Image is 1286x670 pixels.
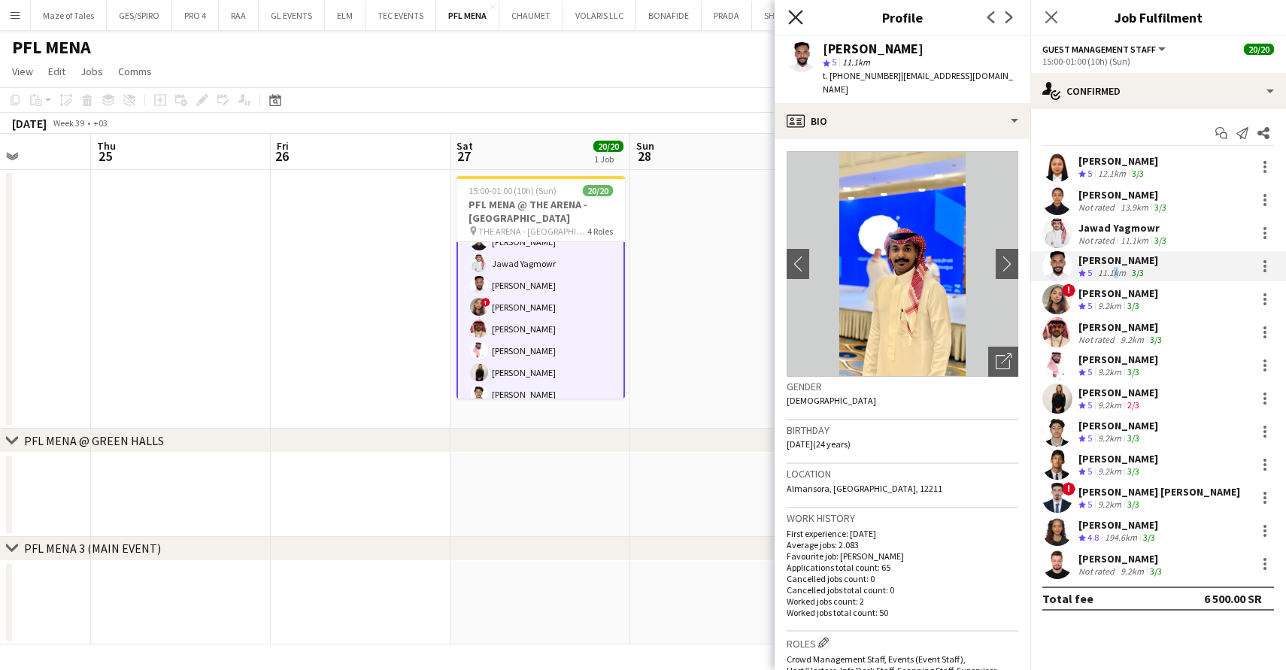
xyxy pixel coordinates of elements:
button: BONAFIDE [636,1,702,30]
span: | [EMAIL_ADDRESS][DOMAIN_NAME] [823,70,1013,95]
div: 9.2km [1095,366,1124,379]
app-skills-label: 3/3 [1127,465,1139,477]
div: [PERSON_NAME] [1078,286,1158,300]
app-job-card: 15:00-01:00 (10h) (Sun)20/20PFL MENA @ THE ARENA - [GEOGRAPHIC_DATA] THE ARENA - [GEOGRAPHIC_DATA... [456,176,625,399]
button: TEC EVENTS [365,1,436,30]
h3: Location [787,467,1018,481]
div: 9.2km [1095,300,1124,313]
button: ELM [325,1,365,30]
app-skills-label: 3/3 [1154,202,1166,213]
span: ! [481,298,490,307]
div: Confirmed [1030,73,1286,109]
button: Guest Management Staff [1042,44,1168,55]
div: Open photos pop-in [988,347,1018,377]
span: 20/20 [1244,44,1274,55]
div: 12.1km [1095,168,1129,180]
span: 5 [1087,366,1092,377]
span: 4 Roles [587,226,613,237]
div: Jawad Yagmowr [1078,221,1169,235]
div: [PERSON_NAME] [1078,320,1165,334]
div: 1 Job [594,153,623,165]
p: Cancelled jobs count: 0 [787,573,1018,584]
div: PFL MENA 3 (MAIN EVENT) [24,541,161,556]
div: [PERSON_NAME] [823,42,924,56]
div: Not rated [1078,334,1118,345]
div: [PERSON_NAME] [1078,353,1158,366]
span: 27 [454,147,473,165]
span: 5 [1087,499,1092,510]
p: Worked jobs count: 2 [787,596,1018,607]
div: [PERSON_NAME] [1078,452,1158,465]
span: 4.8 [1087,532,1099,543]
button: PRADA [702,1,752,30]
span: 5 [1087,300,1092,311]
div: 9.2km [1095,465,1124,478]
app-card-role: Guest Management Staff13/1315:00-01:00 (10h)[PERSON_NAME][PERSON_NAME]Jawad Yagmowr[PERSON_NAME]!... [456,182,625,502]
h1: PFL MENA [12,36,91,59]
span: THE ARENA - [GEOGRAPHIC_DATA] [478,226,587,237]
span: Thu [97,139,116,153]
span: 5 [1087,432,1092,444]
span: 25 [95,147,116,165]
span: 5 [1087,168,1092,179]
h3: Roles [787,635,1018,650]
div: Not rated [1078,235,1118,246]
app-skills-label: 3/3 [1154,235,1166,246]
app-skills-label: 3/3 [1132,168,1144,179]
div: [PERSON_NAME] [1078,518,1158,532]
button: SHELLS ADVERTISING [752,1,858,30]
span: Week 39 [50,117,87,129]
span: 28 [634,147,654,165]
h3: Work history [787,511,1018,525]
div: 9.2km [1118,334,1147,345]
span: Sat [456,139,473,153]
app-skills-label: 3/3 [1127,499,1139,510]
app-skills-label: 3/3 [1127,432,1139,444]
a: View [6,62,39,81]
div: [PERSON_NAME] [PERSON_NAME] [1078,485,1240,499]
span: View [12,65,33,78]
span: 20/20 [583,185,613,196]
div: [PERSON_NAME] [1078,386,1158,399]
div: 9.2km [1118,565,1147,577]
div: Bio [775,103,1030,139]
span: 20/20 [593,141,623,152]
span: Sun [636,139,654,153]
app-skills-label: 3/3 [1143,532,1155,543]
div: 194.6km [1102,532,1140,544]
span: Jobs [80,65,103,78]
app-skills-label: 2/3 [1127,399,1139,411]
app-skills-label: 3/3 [1150,334,1162,345]
span: Almansora, [GEOGRAPHIC_DATA], 12211 [787,483,942,494]
app-skills-label: 3/3 [1150,565,1162,577]
div: [DATE] [12,116,47,131]
app-skills-label: 3/3 [1127,366,1139,377]
p: First experience: [DATE] [787,528,1018,539]
span: 26 [274,147,289,165]
p: Favourite job: [PERSON_NAME] [787,550,1018,562]
div: Not rated [1078,565,1118,577]
div: [PERSON_NAME] [1078,419,1158,432]
div: [PERSON_NAME] [1078,188,1169,202]
div: +03 [93,117,108,129]
a: Comms [112,62,158,81]
div: [PERSON_NAME] [1078,552,1165,565]
h3: Birthday [787,423,1018,437]
h3: Profile [775,8,1030,27]
span: 15:00-01:00 (10h) (Sun) [469,185,557,196]
div: 15:00-01:00 (10h) (Sun) [1042,56,1274,67]
span: 11.1km [839,56,873,68]
div: 11.1km [1095,267,1129,280]
span: 5 [832,56,836,68]
span: Fri [277,139,289,153]
span: Edit [48,65,65,78]
span: Comms [118,65,152,78]
span: [DEMOGRAPHIC_DATA] [787,395,876,406]
div: Total fee [1042,591,1093,606]
p: Worked jobs total count: 50 [787,607,1018,618]
span: 5 [1087,267,1092,278]
button: PRO 4 [172,1,219,30]
div: 9.2km [1095,432,1124,445]
div: 13.9km [1118,202,1151,213]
